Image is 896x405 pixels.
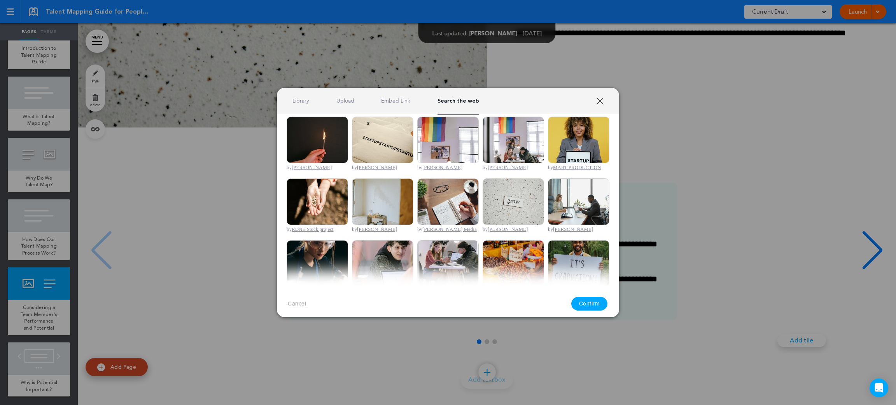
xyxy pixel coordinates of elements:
[483,164,544,171] div: by
[336,97,354,105] a: Upload
[417,117,479,163] img: pexels-photo-7212914.jpeg
[483,240,544,287] img: pexels-photo-5769700.jpeg
[417,226,479,232] div: by
[292,226,334,232] a: RDNE Stock project
[488,226,528,232] a: [PERSON_NAME]
[352,117,413,163] img: pexels-photo-6956406.jpeg
[553,164,601,170] a: MART PRODUCTION
[417,240,479,287] img: pexels-photo-7212929.jpeg
[548,226,609,232] div: by
[870,379,888,397] div: Open Intercom Messenger
[352,178,413,225] img: pexels-photo-5481514.jpeg
[287,226,348,232] div: by
[287,164,348,171] div: by
[417,178,479,225] img: pexels-photo-6774944.jpeg
[417,164,479,171] div: by
[381,97,410,105] a: Embed Link
[287,178,348,225] img: pexels-photo-7782861.jpeg
[488,164,528,170] a: [PERSON_NAME]
[483,178,544,225] img: pexels-photo-5941327.jpeg
[548,240,609,287] img: pexels-photo-8093036.jpeg
[287,240,348,287] img: pexels-photo-9241724.jpeg
[548,178,609,225] img: pexels-photo-5439137.jpeg
[571,297,608,311] button: Confirm
[357,164,397,170] a: [PERSON_NAME]
[287,117,348,163] img: pexels-photo-4586880.jpeg
[352,164,413,171] div: by
[292,97,309,105] a: Library
[288,300,306,307] button: Cancel
[422,226,477,232] a: [PERSON_NAME] Media
[292,164,332,170] a: [PERSON_NAME]
[352,240,413,287] img: pexels-photo-7212926.jpeg
[553,226,593,232] a: [PERSON_NAME]
[596,97,604,105] a: XXX
[422,164,462,170] a: [PERSON_NAME]
[548,164,609,171] div: by
[483,226,544,232] div: by
[548,117,609,163] img: pexels-photo-7550545.jpeg
[437,97,479,105] a: Search the web
[357,226,397,232] a: [PERSON_NAME]
[483,117,544,163] img: pexels-photo-7212916.jpeg
[352,226,413,232] div: by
